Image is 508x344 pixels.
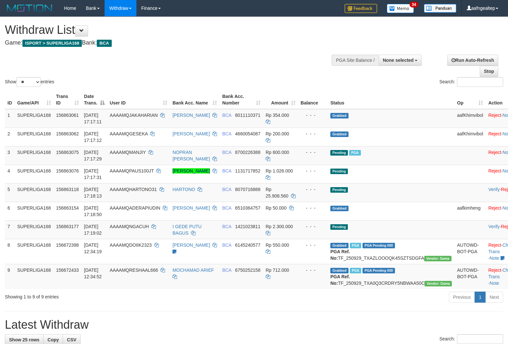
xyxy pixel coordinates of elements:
div: - - - [301,223,325,230]
a: [PERSON_NAME] [172,113,210,118]
a: Reject [488,268,501,273]
a: Reject [488,242,501,248]
span: [DATE] 17:19:02 [84,224,102,236]
span: BCA [97,40,111,47]
td: 9 [5,264,15,289]
span: Rp 712.000 [266,268,289,273]
td: 2 [5,128,15,146]
h4: Game: Bank: [5,40,332,46]
a: [PERSON_NAME] [172,131,210,136]
td: TF_250929_TXAZLOOOQK45SZTSDGFA [328,239,454,264]
span: [DATE] 12:34:52 [84,268,102,279]
a: Next [485,292,503,303]
span: Copy 8070716888 to clipboard [235,187,260,192]
a: MOCHAMAD ARIEF [172,268,214,273]
td: SUPERLIGA168 [15,109,54,128]
span: Rp 200.000 [266,131,289,136]
th: Game/API: activate to sort column ascending [15,90,54,109]
span: Pending [330,150,348,156]
span: Pending [330,169,348,174]
span: BCA [222,150,231,155]
span: Rp 50.000 [266,205,287,211]
a: Note [489,281,499,286]
span: [DATE] 17:17:11 [84,113,102,124]
a: Verify [488,187,500,192]
td: SUPERLIGA168 [15,239,54,264]
td: 6 [5,202,15,220]
span: BCA [222,168,231,173]
span: [DATE] 12:34:19 [84,242,102,254]
a: Reject [488,205,501,211]
span: 156863076 [56,168,79,173]
span: [DATE] 17:17:12 [84,131,102,143]
span: AAAAMQNGACUH [110,224,149,229]
span: Rp 25.908.560 [266,187,288,199]
span: PGA Pending [362,268,395,273]
span: Rp 354.000 [266,113,289,118]
span: Copy 8011110371 to clipboard [235,113,260,118]
div: - - - [301,242,325,248]
img: panduan.png [424,4,456,13]
label: Search: [439,334,503,344]
a: Reject [488,131,501,136]
span: Rp 600.000 [266,150,289,155]
input: Search: [457,334,503,344]
span: Grabbed [330,268,349,273]
td: SUPERLIGA168 [15,220,54,239]
label: Show entries [5,77,54,87]
button: None selected [379,55,422,66]
a: [PERSON_NAME] [172,242,210,248]
a: [PERSON_NAME] [172,168,210,173]
span: AAAAMQMANJIY [110,150,146,155]
th: Balance [298,90,328,109]
span: 156863177 [56,224,79,229]
span: [DATE] 17:17:29 [84,150,102,161]
span: Rp 2.300.000 [266,224,293,229]
th: Bank Acc. Name: activate to sort column ascending [170,90,220,109]
span: Copy 6145240577 to clipboard [235,242,260,248]
span: AAAAMQJAKAHARIAN [110,113,158,118]
td: AUTOWD-BOT-PGA [454,239,486,264]
span: Grabbed [330,113,349,118]
span: Grabbed [330,131,349,137]
span: Copy [47,337,59,342]
a: Previous [449,292,475,303]
td: SUPERLIGA168 [15,128,54,146]
td: SUPERLIGA168 [15,165,54,183]
span: BCA [222,242,231,248]
span: Vendor URL: https://trx31.1velocity.biz [424,256,451,261]
span: 34 [410,2,418,7]
label: Search: [439,77,503,87]
td: 7 [5,220,15,239]
span: Vendor URL: https://trx31.1velocity.biz [425,281,452,286]
a: Verify [488,224,500,229]
td: 5 [5,183,15,202]
td: aafKhimvibol [454,109,486,128]
span: Pending [330,224,348,230]
span: 156863154 [56,205,79,211]
span: Copy 1421023811 to clipboard [235,224,260,229]
img: Feedback.jpg [345,4,377,13]
select: Showentries [16,77,41,87]
div: - - - [301,131,325,137]
span: AAAAMQDOIIK2323 [110,242,152,248]
span: Copy 8700226388 to clipboard [235,150,260,155]
div: PGA Site Balance / [332,55,378,66]
a: 1 [475,292,486,303]
th: Op: activate to sort column ascending [454,90,486,109]
span: Copy 4660054087 to clipboard [235,131,260,136]
span: Marked by aafsoycanthlai [350,243,361,248]
span: AAAAMQGESEKA [110,131,148,136]
span: Copy 1131717852 to clipboard [235,168,260,173]
a: Reject [488,168,501,173]
span: AAAAMQADERAPIUDIN [110,205,160,211]
img: MOTION_logo.png [5,3,54,13]
span: Show 25 rows [9,337,39,342]
span: 156863062 [56,131,79,136]
div: - - - [301,149,325,156]
a: I GEDE PUTU BAGUS [172,224,201,236]
span: AAAAMQRESHAAL666 [110,268,158,273]
span: 156863118 [56,187,79,192]
a: NOPRAN [PERSON_NAME] [172,150,210,161]
div: - - - [301,186,325,193]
